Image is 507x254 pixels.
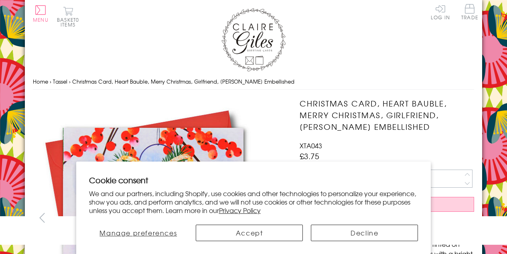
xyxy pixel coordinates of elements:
button: Accept [196,225,303,241]
a: Tassel [53,78,67,85]
img: Claire Giles Greetings Cards [221,8,286,72]
span: › [50,78,51,85]
a: Home [33,78,48,85]
h2: Cookie consent [89,174,418,186]
button: Manage preferences [89,225,188,241]
a: Privacy Policy [219,205,261,215]
button: Basket0 items [57,6,79,27]
span: XTA043 [300,141,322,150]
button: Menu [33,5,49,22]
span: Manage preferences [99,228,177,238]
button: Decline [311,225,418,241]
nav: breadcrumbs [33,74,474,90]
span: 0 items [61,16,79,28]
a: Trade [461,4,478,21]
span: Menu [33,16,49,23]
span: £3.75 [300,150,319,162]
button: prev [33,209,51,227]
span: Trade [461,4,478,20]
span: Christmas Card, Heart Bauble, Merry Christmas, Girlfriend, [PERSON_NAME] Embellished [72,78,294,85]
span: › [69,78,71,85]
p: We and our partners, including Shopify, use cookies and other technologies to personalize your ex... [89,189,418,214]
a: Log In [431,4,450,20]
h1: Christmas Card, Heart Bauble, Merry Christmas, Girlfriend, [PERSON_NAME] Embellished [300,98,474,132]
